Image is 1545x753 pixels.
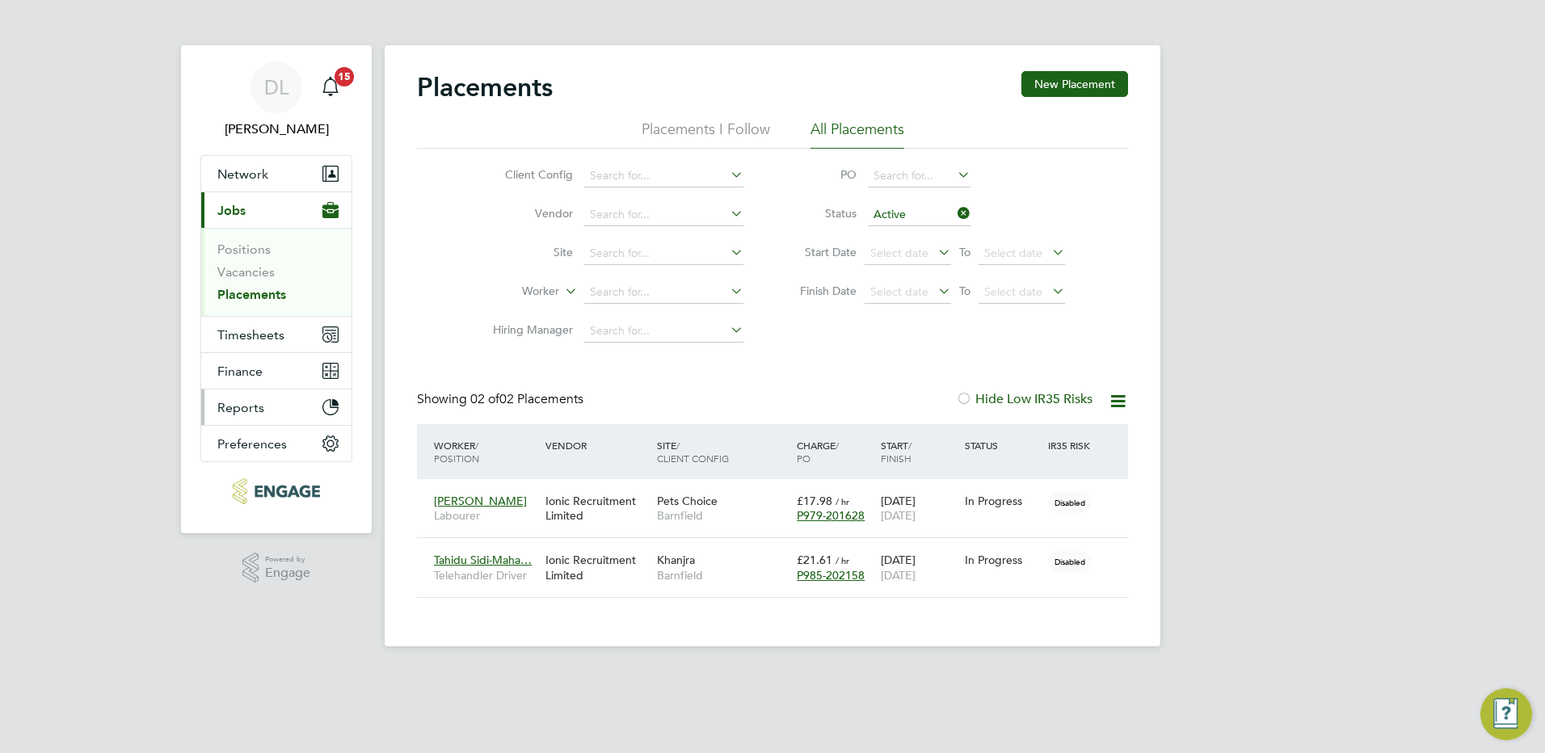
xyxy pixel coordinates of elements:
span: P979-201628 [797,508,865,523]
span: Barnfield [657,508,789,523]
span: / hr [836,554,849,566]
span: Disabled [1048,551,1092,572]
div: [DATE] [877,486,961,531]
label: Hide Low IR35 Risks [956,391,1092,407]
label: Finish Date [784,284,857,298]
label: Client Config [480,167,573,182]
li: All Placements [810,120,904,149]
div: Ionic Recruitment Limited [541,545,653,590]
span: [PERSON_NAME] [434,494,527,508]
h2: Placements [417,71,553,103]
span: P985-202158 [797,568,865,583]
div: Vendor [541,431,653,460]
button: New Placement [1021,71,1128,97]
span: £21.61 [797,553,832,567]
span: / hr [836,495,849,507]
li: Placements I Follow [642,120,770,149]
span: DL [264,77,288,98]
div: [DATE] [877,545,961,590]
span: 15 [335,67,354,86]
span: Timesheets [217,327,284,343]
button: Reports [201,389,352,425]
span: / Client Config [657,439,729,465]
div: In Progress [965,553,1041,567]
button: Engage Resource Center [1480,688,1532,740]
a: [PERSON_NAME]LabourerIonic Recruitment LimitedPets ChoiceBarnfield£17.98 / hrP979-201628[DATE][DA... [430,485,1128,498]
label: Site [480,245,573,259]
label: Vendor [480,206,573,221]
span: Preferences [217,436,287,452]
div: Worker [430,431,541,473]
span: David Leyland [200,120,352,139]
a: Tahidu Sidi-Maha…Telehandler DriverIonic Recruitment LimitedKhanjraBarnfield£21.61 / hrP985-20215... [430,544,1128,557]
span: Finance [217,364,263,379]
div: Showing [417,391,587,408]
div: Jobs [201,228,352,316]
span: Select date [984,246,1042,260]
a: Positions [217,242,271,257]
span: / PO [797,439,839,465]
div: Start [877,431,961,473]
span: Tahidu Sidi-Maha… [434,553,532,567]
img: barnfieldconstruction-logo-retina.png [233,478,319,504]
div: In Progress [965,494,1041,508]
span: Network [217,166,268,182]
span: Disabled [1048,492,1092,513]
button: Jobs [201,192,352,228]
label: Start Date [784,245,857,259]
span: Jobs [217,203,246,218]
span: [DATE] [881,508,916,523]
label: Status [784,206,857,221]
nav: Main navigation [181,45,372,533]
a: Placements [217,287,286,302]
label: PO [784,167,857,182]
button: Timesheets [201,317,352,352]
span: [DATE] [881,568,916,583]
input: Search for... [584,204,743,226]
span: £17.98 [797,494,832,508]
a: 15 [314,61,347,113]
input: Search for... [584,242,743,265]
span: To [954,280,975,301]
span: Engage [265,566,310,580]
input: Select one [868,204,970,226]
span: Select date [870,246,928,260]
span: Select date [870,284,928,299]
span: 02 of [470,391,499,407]
span: / Finish [881,439,911,465]
span: To [954,242,975,263]
input: Search for... [584,165,743,187]
span: Barnfield [657,568,789,583]
span: Reports [217,400,264,415]
div: IR35 Risk [1044,431,1100,460]
span: Select date [984,284,1042,299]
button: Preferences [201,426,352,461]
a: Powered byEngage [242,553,311,583]
div: Ionic Recruitment Limited [541,486,653,531]
div: Charge [793,431,877,473]
span: Pets Choice [657,494,718,508]
input: Search for... [868,165,970,187]
label: Hiring Manager [480,322,573,337]
span: Telehandler Driver [434,568,537,583]
a: Go to home page [200,478,352,504]
label: Worker [466,284,559,300]
span: / Position [434,439,479,465]
input: Search for... [584,281,743,304]
span: 02 Placements [470,391,583,407]
input: Search for... [584,320,743,343]
a: Vacancies [217,264,275,280]
span: Labourer [434,508,537,523]
span: Powered by [265,553,310,566]
span: Khanjra [657,553,695,567]
div: Site [653,431,793,473]
div: Status [961,431,1045,460]
button: Finance [201,353,352,389]
a: DL[PERSON_NAME] [200,61,352,139]
button: Network [201,156,352,191]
